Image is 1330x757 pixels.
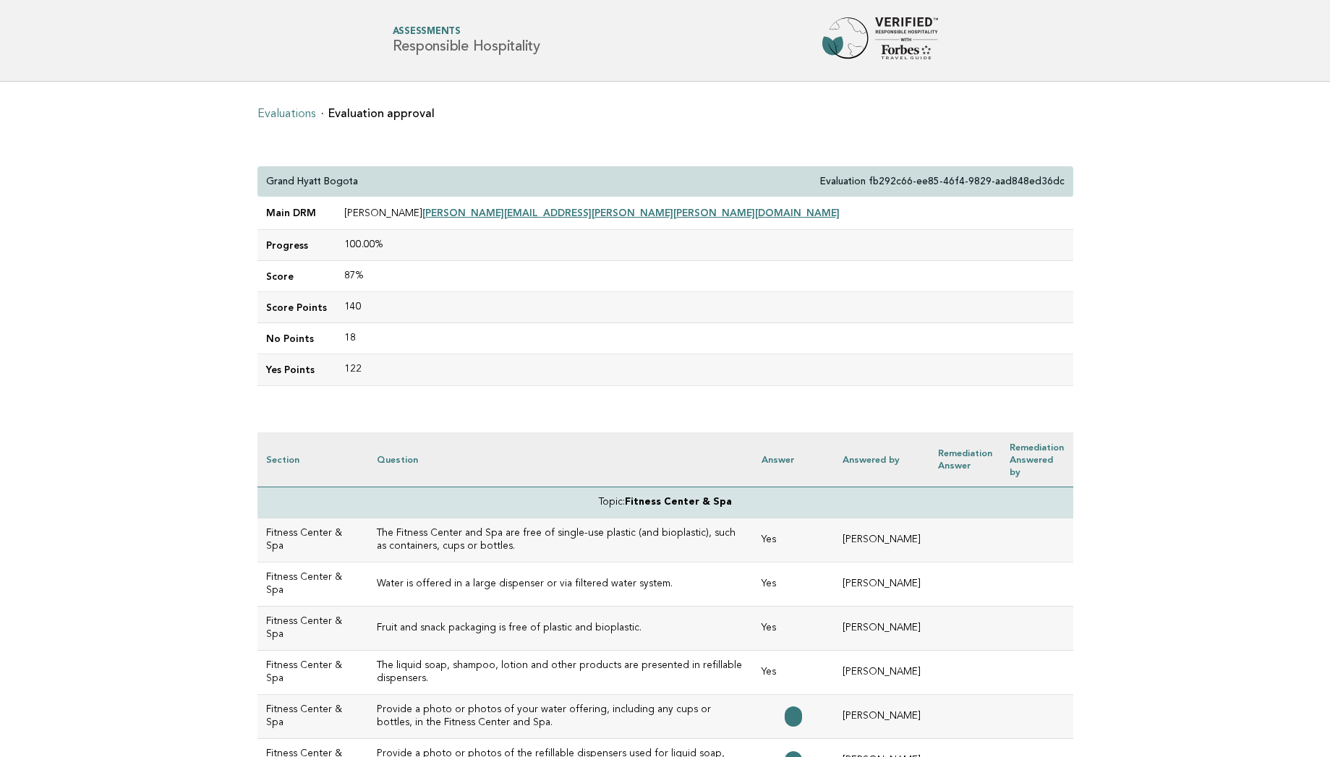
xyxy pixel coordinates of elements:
td: [PERSON_NAME] [834,518,929,562]
strong: Fitness Center & Spa [625,497,732,507]
td: 18 [336,323,1073,354]
td: Score [257,261,336,292]
h3: Fruit and snack packaging is free of plastic and bioplastic. [377,622,743,635]
td: Yes Points [257,354,336,385]
td: Fitness Center & Spa [257,562,369,606]
th: Remediation Answered by [1001,432,1073,487]
td: Fitness Center & Spa [257,651,369,695]
td: 87% [336,261,1073,292]
td: Progress [257,230,336,261]
th: Answer [753,432,834,487]
td: [PERSON_NAME] [336,197,1073,230]
li: Evaluation approval [321,108,435,119]
td: Yes [753,651,834,695]
th: Section [257,432,369,487]
td: Score Points [257,292,336,323]
h3: The liquid soap, shampoo, lotion and other products are presented in refillable dispensers. [377,659,743,685]
h1: Responsible Hospitality [393,27,540,54]
td: Fitness Center & Spa [257,518,369,562]
td: Yes [753,562,834,606]
td: Yes [753,518,834,562]
th: Answered by [834,432,929,487]
a: [PERSON_NAME][EMAIL_ADDRESS][PERSON_NAME][PERSON_NAME][DOMAIN_NAME] [422,207,840,218]
td: [PERSON_NAME] [834,651,929,695]
td: Fitness Center & Spa [257,695,369,739]
td: Fitness Center & Spa [257,606,369,650]
h3: Provide a photo or photos of your water offering, including any cups or bottles, in the Fitness C... [377,703,743,730]
h3: The Fitness Center and Spa are free of single-use plastic (and bioplastic), such as containers, c... [377,527,743,553]
th: Question [368,432,752,487]
td: 100.00% [336,230,1073,261]
td: [PERSON_NAME] [834,695,929,739]
p: Grand Hyatt Bogota [266,175,358,188]
td: [PERSON_NAME] [834,606,929,650]
td: 122 [336,354,1073,385]
td: Topic: [257,487,1073,518]
td: No Points [257,323,336,354]
td: 140 [336,292,1073,323]
h3: Water is offered in a large dispenser or via filtered water system. [377,578,743,591]
p: Evaluation fb292c66-ee85-46f4-9829-aad848ed36dc [820,175,1065,188]
img: Forbes Travel Guide [822,17,938,64]
a: Evaluations [257,108,315,120]
span: Assessments [393,27,540,37]
td: [PERSON_NAME] [834,562,929,606]
th: Remediation Answer [929,432,1001,487]
td: Yes [753,606,834,650]
td: Main DRM [257,197,336,230]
